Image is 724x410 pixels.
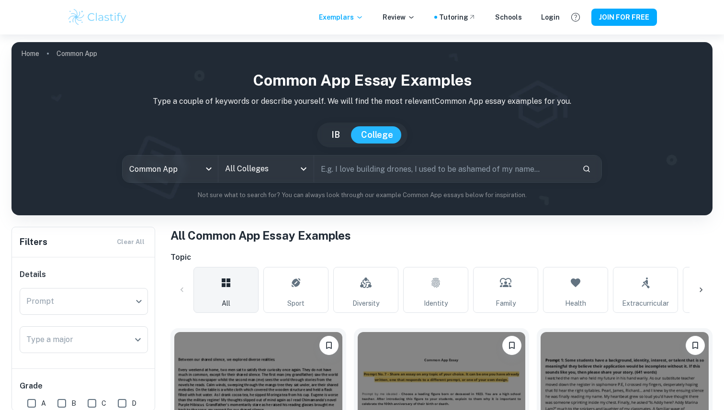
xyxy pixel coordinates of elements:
button: Please log in to bookmark exemplars [502,336,521,355]
span: Extracurricular [622,298,669,309]
p: Exemplars [319,12,363,22]
div: Common App [123,155,218,182]
p: Common App [57,48,97,59]
button: IB [322,126,350,144]
img: profile cover [11,42,713,215]
span: All [222,298,230,309]
span: Identity [424,298,448,309]
span: Sport [287,298,305,309]
h1: Common App Essay Examples [19,69,705,92]
span: Family [496,298,516,309]
button: Open [297,162,310,176]
span: Health [565,298,586,309]
p: Type a couple of keywords or describe yourself. We will find the most relevant Common App essay e... [19,96,705,107]
h6: Topic [170,252,713,263]
h1: All Common App Essay Examples [170,227,713,244]
span: Diversity [352,298,379,309]
span: A [41,398,46,409]
button: College [351,126,403,144]
span: C [102,398,106,409]
p: Review [383,12,415,22]
a: Home [21,47,39,60]
input: E.g. I love building drones, I used to be ashamed of my name... [314,155,575,182]
button: Please log in to bookmark exemplars [686,336,705,355]
span: B [71,398,76,409]
button: Please log in to bookmark exemplars [319,336,339,355]
a: Tutoring [439,12,476,22]
button: Help and Feedback [567,9,584,25]
h6: Details [20,269,148,280]
h6: Filters [20,235,47,249]
button: JOIN FOR FREE [591,9,657,26]
button: Open [131,333,145,346]
a: Schools [495,12,522,22]
img: Clastify logo [67,8,128,27]
h6: Grade [20,380,148,392]
p: Not sure what to search for? You can always look through our example Common App essays below for ... [19,190,705,200]
a: Login [541,12,560,22]
button: Search [578,161,595,177]
span: D [132,398,136,409]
